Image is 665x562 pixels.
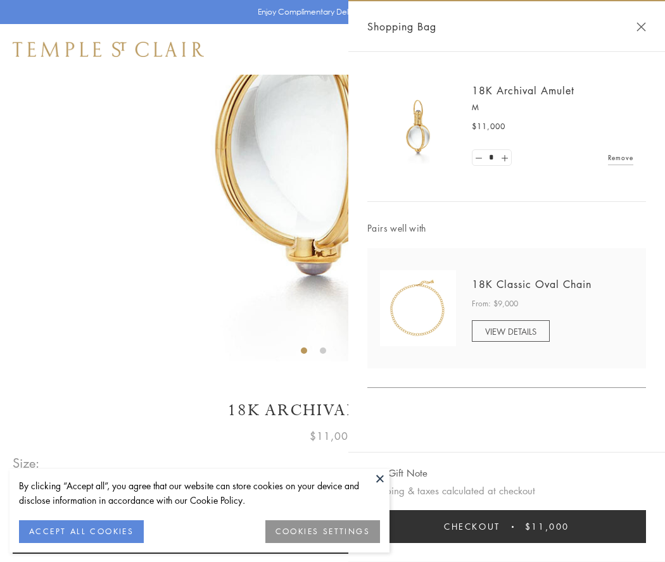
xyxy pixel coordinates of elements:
[444,520,500,534] span: Checkout
[367,221,646,235] span: Pairs well with
[472,277,592,291] a: 18K Classic Oval Chain
[258,6,402,18] p: Enjoy Complimentary Delivery & Returns
[636,22,646,32] button: Close Shopping Bag
[13,399,652,421] h1: 18K Archival Amulet
[472,297,518,310] span: From: $9,000
[380,89,456,165] img: 18K Archival Amulet
[498,150,510,166] a: Set quantity to 2
[525,520,569,534] span: $11,000
[608,151,633,165] a: Remove
[485,325,536,337] span: VIEW DETAILS
[13,453,41,473] span: Size:
[472,150,485,166] a: Set quantity to 0
[367,18,436,35] span: Shopping Bag
[19,520,144,543] button: ACCEPT ALL COOKIES
[472,101,633,114] p: M
[13,42,204,57] img: Temple St. Clair
[472,84,574,97] a: 18K Archival Amulet
[367,483,646,499] p: Shipping & taxes calculated at checkout
[472,120,505,133] span: $11,000
[380,270,456,346] img: N88865-OV18
[19,478,380,508] div: By clicking “Accept all”, you agree that our website can store cookies on your device and disclos...
[367,465,427,481] button: Add Gift Note
[310,428,355,444] span: $11,000
[472,320,550,342] a: VIEW DETAILS
[367,510,646,543] button: Checkout $11,000
[265,520,380,543] button: COOKIES SETTINGS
